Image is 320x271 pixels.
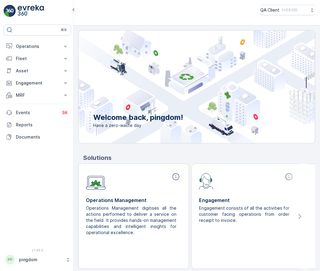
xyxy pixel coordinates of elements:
[4,65,71,77] button: Asset
[93,113,183,122] p: Welcome back, pingdom!
[260,7,279,13] p: QA Client
[199,205,290,223] p: Engagement consists of all the activities for customer facing operations from order receipt to in...
[4,89,71,101] button: MRF
[4,248,71,252] span: v 1.49.3
[86,172,106,190] img: module-icon
[61,27,67,32] p: ⌘B
[16,43,59,49] p: Operations
[5,255,15,265] div: PP
[16,56,59,62] p: Fleet
[16,110,57,116] p: Events
[4,253,71,266] button: PPpingdom
[260,5,315,15] button: QA Client(+03:00)
[16,122,69,128] p: Reports
[19,257,62,263] p: pingdom
[93,122,183,128] span: Have a zero-waste day
[199,172,213,190] img: module-icon
[4,107,71,119] a: Events34
[83,153,315,162] p: Solutions
[4,119,71,131] a: Reports
[4,40,71,52] button: Operations
[4,52,71,65] button: Fleet
[86,205,176,236] p: Operations Management digitises all the actions performed to deliver a service on the field. It p...
[4,131,71,143] a: Documents
[16,92,59,98] p: MRF
[86,197,181,204] p: Operations Management
[16,68,59,74] p: Asset
[4,77,71,89] button: Engagement
[199,197,294,204] p: Engagement
[62,110,67,115] p: 34
[16,134,69,140] p: Documents
[16,80,59,86] p: Engagement
[51,31,315,143] img: city illustration
[18,5,44,17] img: logo_light-DOdMpM7g.png
[4,5,16,17] img: logo
[282,8,297,13] p: ( +03:00 )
